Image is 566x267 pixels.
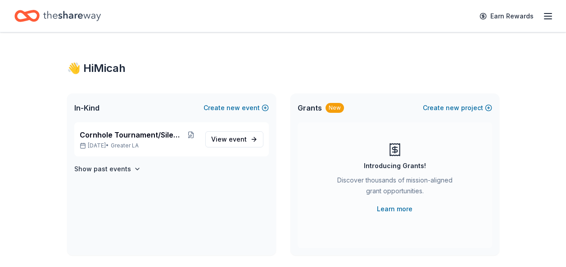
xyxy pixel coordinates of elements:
button: Createnewevent [204,102,269,113]
a: View event [205,131,263,147]
a: Home [14,5,101,27]
div: 👋 Hi Micah [67,61,499,76]
div: Introducing Grants! [364,160,426,171]
button: Createnewproject [423,102,492,113]
a: Earn Rewards [474,8,539,24]
span: Greater LA [111,142,139,149]
div: Discover thousands of mission-aligned grant opportunities. [334,175,456,200]
span: event [229,135,247,143]
h4: Show past events [74,164,131,174]
button: Show past events [74,164,141,174]
span: Grants [298,102,322,113]
a: Learn more [377,204,412,214]
span: new [446,102,459,113]
span: new [226,102,240,113]
div: New [326,103,344,113]
span: View [211,134,247,145]
span: In-Kind [74,102,100,113]
span: Cornhole Tournament/Silent Auction [80,129,184,140]
p: [DATE] • [80,142,198,149]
